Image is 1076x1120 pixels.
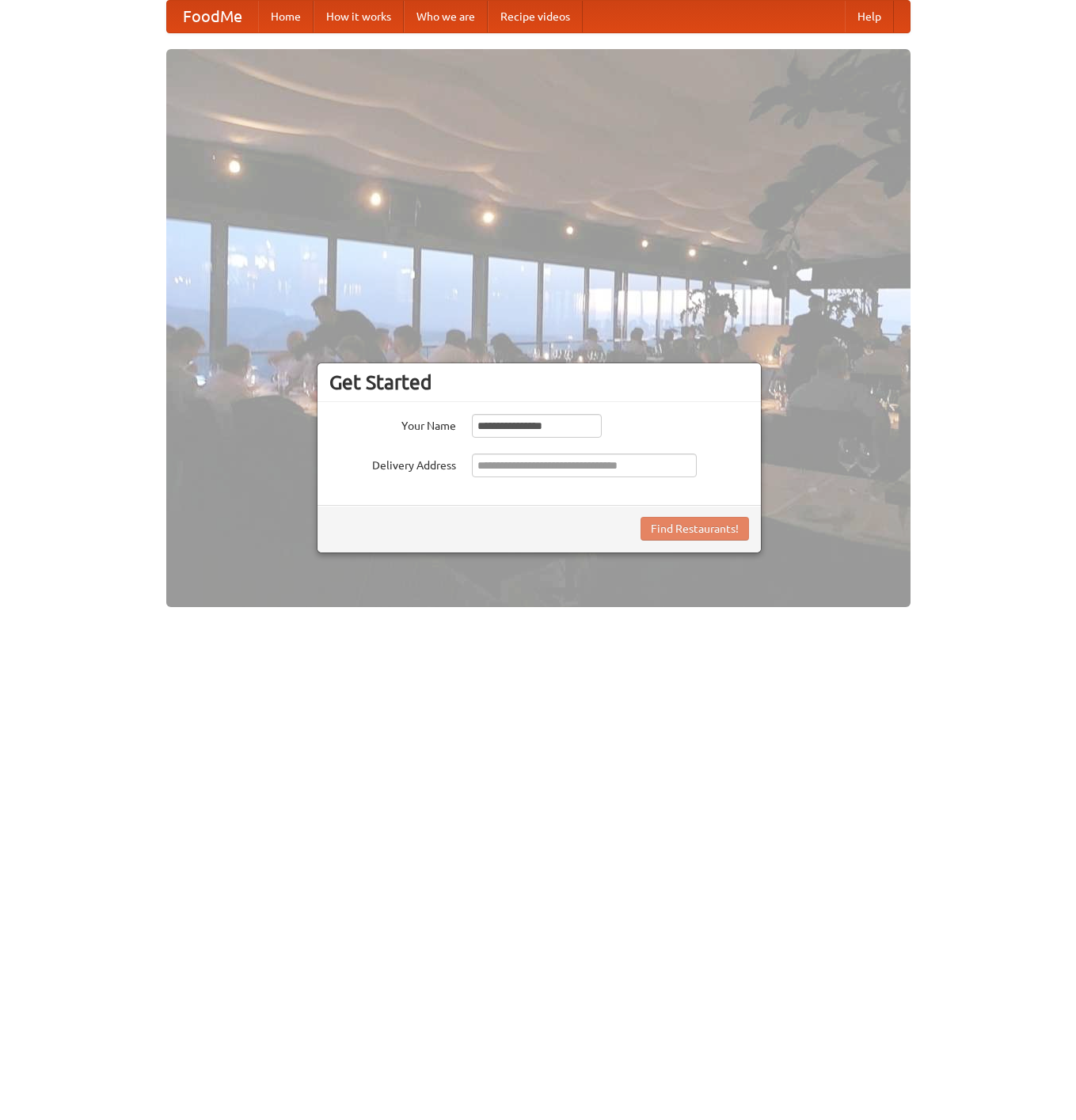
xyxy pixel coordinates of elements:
[488,1,583,32] a: Recipe videos
[314,1,404,32] a: How it works
[329,414,456,434] label: Your Name
[404,1,488,32] a: Who we are
[329,454,456,473] label: Delivery Address
[845,1,894,32] a: Help
[329,370,749,394] h3: Get Started
[641,517,749,541] button: Find Restaurants!
[258,1,314,32] a: Home
[167,1,258,32] a: FoodMe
